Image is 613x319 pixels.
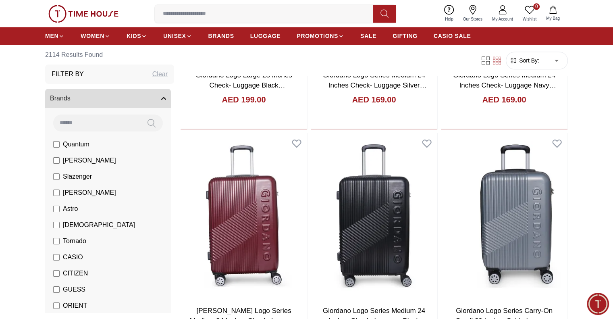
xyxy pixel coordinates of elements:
input: ORIENT [53,302,60,309]
span: My Bag [543,15,563,21]
a: KIDS [127,29,147,43]
a: Giordano Logo Series Medium 24 Inches Check- Luggage Navy GR020.24.NVY [453,71,556,100]
a: Giordano Logo Large 28 Inches Check- Luggage Black GR020.28.BLK [195,71,292,100]
img: Giordano Logo Series Medium 24 Inches Check- Luggage Maroon GR020.24.MRN [181,133,307,299]
a: CASIO SALE [434,29,471,43]
div: Chat Widget [587,293,609,315]
span: PROMOTIONS [297,32,338,40]
span: GIFTING [393,32,418,40]
a: WOMEN [81,29,110,43]
h6: 2114 Results Found [45,45,174,65]
input: Astro [53,206,60,212]
span: WOMEN [81,32,104,40]
span: Quantum [63,140,89,149]
button: Sort By: [509,56,539,65]
button: Brands [45,89,171,108]
a: Help [440,3,458,24]
span: UNISEX [163,32,186,40]
span: Slazenger [63,172,92,181]
span: ORIENT [63,301,87,311]
input: GUESS [53,286,60,293]
a: SALE [360,29,376,43]
span: CASIO SALE [434,32,471,40]
h4: AED 199.00 [222,94,266,105]
span: CASIO [63,252,83,262]
h4: AED 169.00 [352,94,396,105]
input: Quantum [53,141,60,148]
span: MEN [45,32,58,40]
span: GUESS [63,285,85,294]
a: GIFTING [393,29,418,43]
span: BRANDS [208,32,234,40]
h4: AED 169.00 [482,94,526,105]
span: [PERSON_NAME] [63,156,116,165]
span: Brands [50,94,71,103]
a: UNISEX [163,29,192,43]
input: [DEMOGRAPHIC_DATA] [53,222,60,228]
span: CITIZEN [63,269,88,278]
img: Giordano Logo Series Carry-On Small 20 Inches Cabin Luggage Silver GR020.20.SLV [441,133,567,299]
span: Wishlist [519,16,540,22]
input: CASIO [53,254,60,261]
span: KIDS [127,32,141,40]
img: Giordano Logo Series Medium 24 Inches Check- Luggage Black GR020.24.BLK [311,133,437,299]
span: LUGGAGE [250,32,281,40]
input: Slazenger [53,173,60,180]
button: My Bag [541,4,565,23]
span: SALE [360,32,376,40]
span: [DEMOGRAPHIC_DATA] [63,220,135,230]
input: [PERSON_NAME] [53,190,60,196]
a: PROMOTIONS [297,29,344,43]
h3: Filter By [52,69,84,79]
span: Tornado [63,236,86,246]
span: Our Stores [460,16,486,22]
span: My Account [489,16,516,22]
a: MEN [45,29,64,43]
a: Our Stores [458,3,487,24]
span: 0 [533,3,540,10]
a: Giordano Logo Series Medium 24 Inches Check- Luggage Silver GR020.24.SLV [323,71,427,100]
a: 0Wishlist [518,3,541,24]
img: ... [48,5,118,23]
div: Clear [152,69,168,79]
span: [PERSON_NAME] [63,188,116,198]
input: CITIZEN [53,270,60,277]
a: BRANDS [208,29,234,43]
span: Help [442,16,457,22]
input: [PERSON_NAME] [53,157,60,164]
span: Astro [63,204,78,214]
input: Tornado [53,238,60,244]
a: LUGGAGE [250,29,281,43]
span: Sort By: [517,56,539,65]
